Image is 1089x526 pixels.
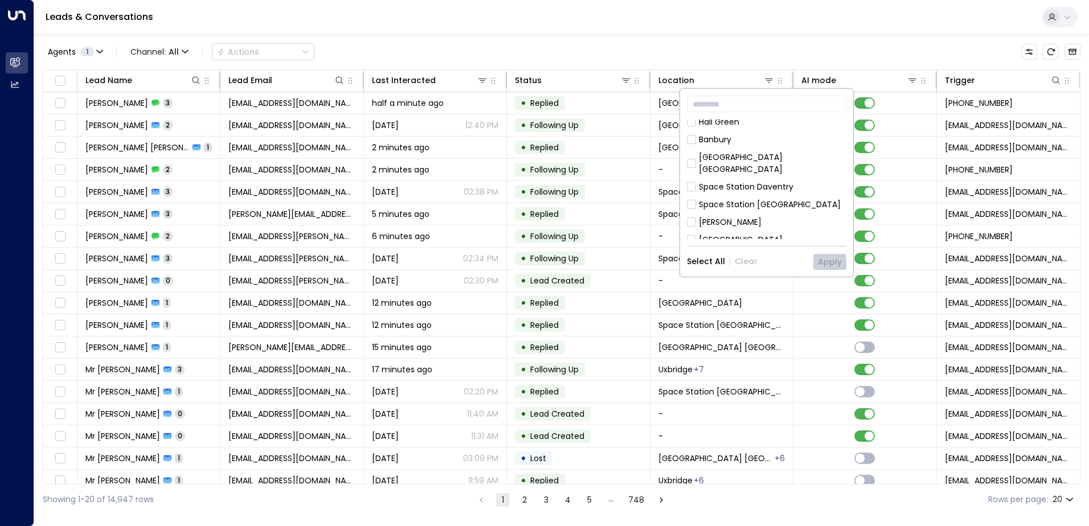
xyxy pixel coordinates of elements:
[372,231,430,242] span: 6 minutes ago
[515,73,542,87] div: Status
[658,97,785,109] span: Space Station Castle Bromwich
[85,164,148,175] span: Dillon Farrelly
[465,120,498,131] p: 12:40 PM
[687,116,846,128] div: Hall Green
[530,342,559,353] span: Replied
[228,453,355,464] span: jw@test.com
[175,431,185,441] span: 0
[53,451,67,466] span: Toggle select row
[85,208,148,220] span: Joel Moseley
[945,164,1013,175] span: +447807232577
[650,270,793,291] td: -
[372,297,432,309] span: 12 minutes ago
[372,386,399,397] span: Oct 03, 2025
[945,408,1072,420] span: leads@space-station.co.uk
[945,97,1013,109] span: +447517142192
[163,98,173,108] span: 3
[521,249,526,268] div: •
[48,48,76,56] span: Agents
[699,199,841,211] div: Space Station [GEOGRAPHIC_DATA]
[658,142,785,153] span: Space Station Shrewsbury
[126,44,193,60] button: Channel:All
[372,253,399,264] span: Oct 05, 2025
[658,253,760,264] span: Space Station Godalming
[228,231,355,242] span: lorne.mcgregor@gmail.com
[372,408,399,420] span: Oct 03, 2025
[521,271,526,290] div: •
[626,493,646,507] button: Go to page 748
[163,342,171,352] span: 1
[658,475,693,486] span: Uxbridge
[1053,491,1076,508] div: 20
[801,73,918,87] div: AI mode
[228,430,355,442] span: jw@test.com
[521,449,526,468] div: •
[694,364,704,375] div: Brentford,Chiswick,Doncaster,Wakefield,Hall Green,Daventry,Garretts Green
[372,164,429,175] span: 2 minutes ago
[521,360,526,379] div: •
[699,134,731,146] div: Banbury
[521,160,526,179] div: •
[945,73,975,87] div: Trigger
[228,364,355,375] span: jw@test.com
[372,342,432,353] span: 15 minutes ago
[85,73,202,87] div: Lead Name
[515,73,631,87] div: Status
[175,409,185,418] span: 0
[658,386,785,397] span: Space Station Doncaster
[53,96,67,110] span: Toggle select row
[699,216,762,228] div: [PERSON_NAME]
[85,97,148,109] span: Paul Brown
[518,493,531,507] button: Go to page 2
[46,10,153,23] a: Leads & Conversations
[53,118,67,133] span: Toggle select row
[775,453,785,464] div: Space Station Brentford,Space Station Chiswick,Space Station Doncaster,Space Station Wakefield,Sp...
[228,275,355,286] span: lorne.mcgregor@gmail.com
[650,159,793,180] td: -
[530,408,584,420] span: Lead Created
[521,138,526,157] div: •
[228,342,355,353] span: charles_badawi@hotmail.com
[228,97,355,109] span: paul_ansell1964@hotmail.com
[471,430,498,442] p: 11:31 AM
[463,253,498,264] p: 02:34 PM
[175,364,185,374] span: 3
[175,453,183,463] span: 1
[988,494,1048,506] label: Rows per page:
[85,319,148,331] span: Ashley Davis
[945,386,1072,397] span: leads@space-station.co.uk
[521,315,526,335] div: •
[372,364,432,375] span: 17 minutes ago
[372,186,399,198] span: Oct 05, 2025
[1043,44,1059,60] span: Refresh
[945,275,1072,286] span: leads@space-station.co.uk
[53,407,67,421] span: Toggle select row
[521,338,526,357] div: •
[53,385,67,399] span: Toggle select row
[945,342,1072,353] span: leads@space-station.co.uk
[228,73,345,87] div: Lead Email
[945,253,1072,264] span: leads@space-station.co.uk
[521,204,526,224] div: •
[163,165,173,174] span: 2
[80,47,94,56] span: 1
[53,296,67,310] span: Toggle select row
[163,298,171,307] span: 1
[175,387,183,396] span: 1
[530,453,546,464] span: Lost
[521,404,526,424] div: •
[53,207,67,221] span: Toggle select row
[85,297,148,309] span: Donas Harp
[945,73,1062,87] div: Trigger
[53,229,67,244] span: Toggle select row
[464,386,498,397] p: 02:20 PM
[217,47,259,57] div: Actions
[654,493,668,507] button: Go to next page
[85,453,160,464] span: Mr jaywing jaywing
[228,186,355,198] span: dillonfarrelly123@gmail.com
[658,208,760,220] span: Space Station Godalming
[521,116,526,135] div: •
[228,164,355,175] span: dillonfarrelly123@gmail.com
[496,493,510,507] button: page 1
[658,73,775,87] div: Location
